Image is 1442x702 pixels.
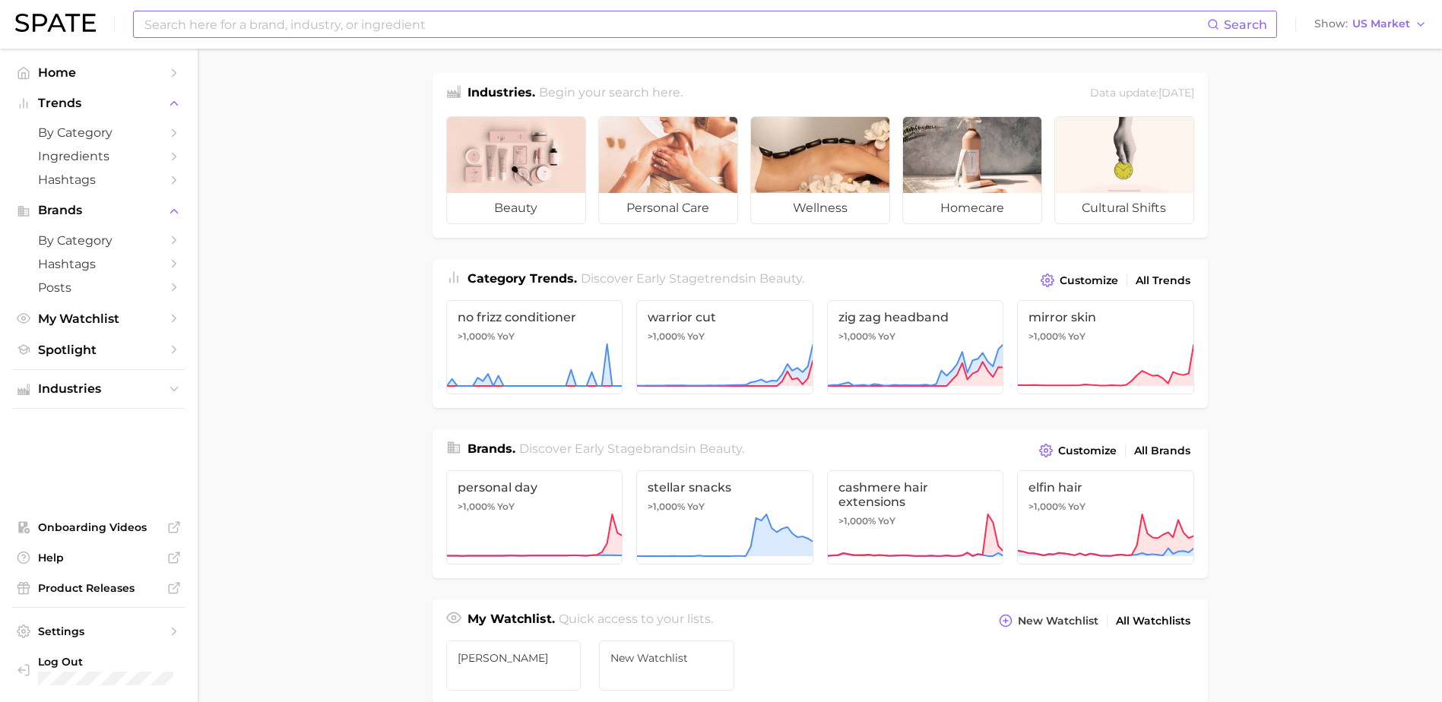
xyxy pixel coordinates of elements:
[1028,501,1066,512] span: >1,000%
[12,168,185,191] a: Hashtags
[38,625,160,638] span: Settings
[1352,20,1410,28] span: US Market
[446,300,623,394] a: no frizz conditioner>1,000% YoY
[458,310,612,324] span: no frizz conditioner
[687,501,705,513] span: YoY
[878,515,895,527] span: YoY
[446,116,586,224] a: beauty
[519,441,744,456] span: Discover Early Stage brands in .
[38,65,160,80] span: Home
[12,378,185,400] button: Industries
[38,343,160,357] span: Spotlight
[648,330,685,342] span: >1,000%
[903,193,1041,223] span: homecare
[648,501,685,512] span: >1,000%
[38,311,160,326] span: My Watchlist
[610,652,723,664] span: New Watchlist
[497,330,515,343] span: YoY
[143,11,1207,37] input: Search here for a brand, industry, or ingredient
[446,640,582,691] a: [PERSON_NAME]
[38,257,160,271] span: Hashtags
[12,199,185,222] button: Brands
[1090,84,1194,104] div: Data update: [DATE]
[1116,615,1190,628] span: All Watchlists
[38,655,173,669] span: Log Out
[12,650,185,690] a: Log out. Currently logged in with e-mail ktran@orveonglobal.com.
[636,470,813,564] a: stellar snacks>1,000% YoY
[838,310,993,324] span: zig zag headband
[581,271,804,286] span: Discover Early Stage trends in .
[751,193,889,223] span: wellness
[467,610,555,631] h1: My Watchlist.
[12,516,185,539] a: Onboarding Videos
[648,310,802,324] span: warrior cut
[12,307,185,330] a: My Watchlist
[12,276,185,299] a: Posts
[12,121,185,144] a: by Category
[15,14,96,32] img: SPATE
[827,470,1004,564] a: cashmere hair extensions>1,000% YoY
[447,193,585,223] span: beauty
[995,610,1101,631] button: New Watchlist
[1136,274,1190,287] span: All Trends
[446,470,623,564] a: personal day>1,000% YoY
[38,96,160,110] span: Trends
[1028,310,1183,324] span: mirror skin
[12,92,185,115] button: Trends
[1130,441,1194,461] a: All Brands
[12,338,185,362] a: Spotlight
[1017,300,1194,394] a: mirror skin>1,000% YoY
[878,330,895,343] span: YoY
[1068,330,1085,343] span: YoY
[648,480,802,495] span: stellar snacks
[12,546,185,569] a: Help
[38,520,160,534] span: Onboarding Videos
[497,501,515,513] span: YoY
[38,382,160,396] span: Industries
[687,330,705,343] span: YoY
[598,116,738,224] a: personal care
[38,581,160,595] span: Product Releases
[1314,20,1348,28] span: Show
[599,640,734,691] a: New Watchlist
[458,480,612,495] span: personal day
[827,300,1004,394] a: zig zag headband>1,000% YoY
[12,144,185,168] a: Ingredients
[1224,17,1267,32] span: Search
[1017,470,1194,564] a: elfin hair>1,000% YoY
[1035,440,1120,461] button: Customize
[467,271,577,286] span: Category Trends .
[1132,270,1194,291] a: All Trends
[1134,444,1190,457] span: All Brands
[38,125,160,140] span: by Category
[12,229,185,252] a: by Category
[1054,116,1194,224] a: cultural shifts
[636,300,813,394] a: warrior cut>1,000% YoY
[838,515,876,526] span: >1,000%
[467,84,535,104] h1: Industries.
[38,551,160,564] span: Help
[12,61,185,84] a: Home
[599,193,737,223] span: personal care
[838,330,876,342] span: >1,000%
[1068,501,1085,513] span: YoY
[458,501,495,512] span: >1,000%
[12,252,185,276] a: Hashtags
[759,271,802,286] span: beauty
[12,577,185,599] a: Product Releases
[1112,611,1194,631] a: All Watchlists
[38,149,160,163] span: Ingredients
[1055,193,1193,223] span: cultural shifts
[1310,14,1431,34] button: ShowUS Market
[750,116,890,224] a: wellness
[467,441,515,456] span: Brands .
[38,280,160,295] span: Posts
[1028,330,1066,342] span: >1,000%
[38,204,160,217] span: Brands
[1058,444,1117,457] span: Customize
[838,480,993,509] span: cashmere hair extensions
[902,116,1042,224] a: homecare
[38,172,160,187] span: Hashtags
[1028,480,1183,495] span: elfin hair
[539,84,683,104] h2: Begin your search here.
